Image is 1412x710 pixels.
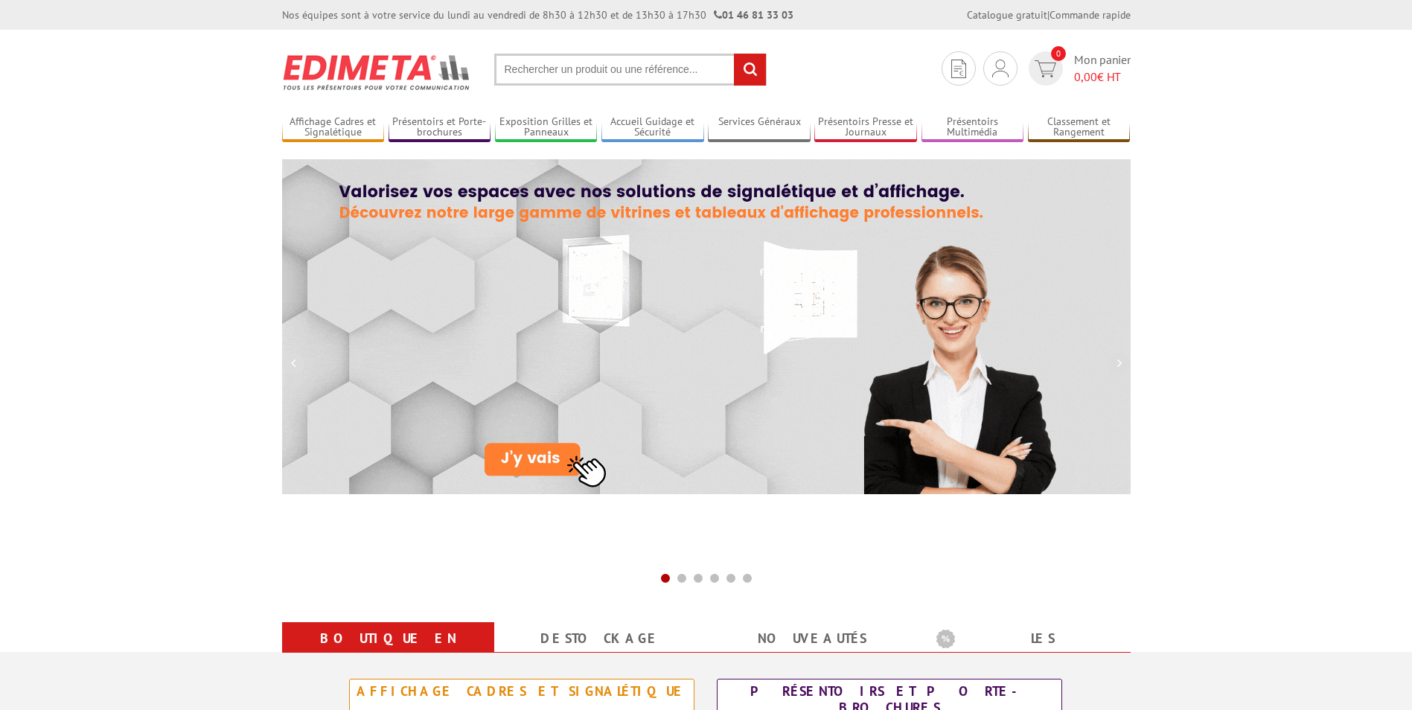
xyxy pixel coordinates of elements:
img: devis rapide [992,60,1009,77]
a: Catalogue gratuit [967,8,1047,22]
a: devis rapide 0 Mon panier 0,00€ HT [1025,51,1131,86]
span: 0,00 [1074,69,1097,84]
img: devis rapide [951,60,966,78]
span: 0 [1051,46,1066,61]
img: devis rapide [1035,60,1056,77]
a: Commande rapide [1050,8,1131,22]
span: Mon panier [1074,51,1131,86]
a: Les promotions [936,625,1113,679]
a: nouveautés [724,625,901,652]
a: Destockage [512,625,689,652]
span: € HT [1074,68,1131,86]
img: Présentoir, panneau, stand - Edimeta - PLV, affichage, mobilier bureau, entreprise [282,45,472,100]
input: Rechercher un produit ou une référence... [494,54,767,86]
a: Affichage Cadres et Signalétique [282,115,385,140]
a: Services Généraux [708,115,811,140]
a: Exposition Grilles et Panneaux [495,115,598,140]
a: Présentoirs Presse et Journaux [814,115,917,140]
a: Boutique en ligne [300,625,476,679]
a: Accueil Guidage et Sécurité [601,115,704,140]
div: | [967,7,1131,22]
strong: 01 46 81 33 03 [714,8,793,22]
a: Présentoirs Multimédia [921,115,1024,140]
input: rechercher [734,54,766,86]
div: Nos équipes sont à votre service du lundi au vendredi de 8h30 à 12h30 et de 13h30 à 17h30 [282,7,793,22]
div: Affichage Cadres et Signalétique [354,683,690,700]
a: Présentoirs et Porte-brochures [389,115,491,140]
b: Les promotions [936,625,1122,655]
a: Classement et Rangement [1028,115,1131,140]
